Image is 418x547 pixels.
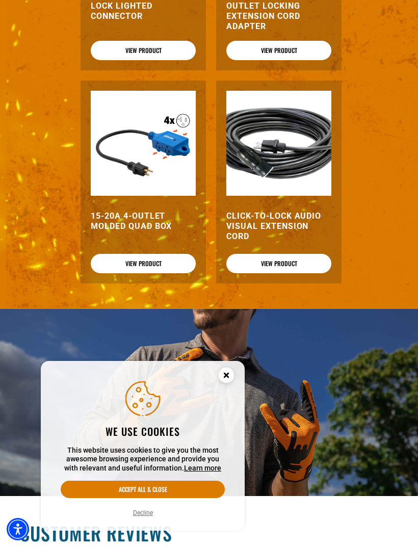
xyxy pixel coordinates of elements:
[226,41,331,60] a: View Product
[41,361,245,531] aside: Cookie Consent
[208,361,245,393] button: Close this option
[91,254,196,273] a: View Product
[184,464,221,472] a: This website uses cookies to give you the most awesome browsing experience and provide you with r...
[61,446,225,473] p: This website uses cookies to give you the most awesome browsing experience and provide you with r...
[226,91,331,196] img: black
[61,481,225,498] button: Accept all & close
[226,254,331,273] a: View Product
[91,41,196,60] a: View Product
[7,518,29,540] div: Accessibility Menu
[91,91,196,196] img: 15-20A 4-Outlet Molded Quad Box
[91,211,196,231] a: 15-20A 4-Outlet Molded Quad Box
[61,425,225,438] h2: We use cookies
[226,211,331,242] a: Click-to-Lock Audio Visual Extension Cord
[130,508,156,518] button: Decline
[20,520,398,546] h2: Customer Reviews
